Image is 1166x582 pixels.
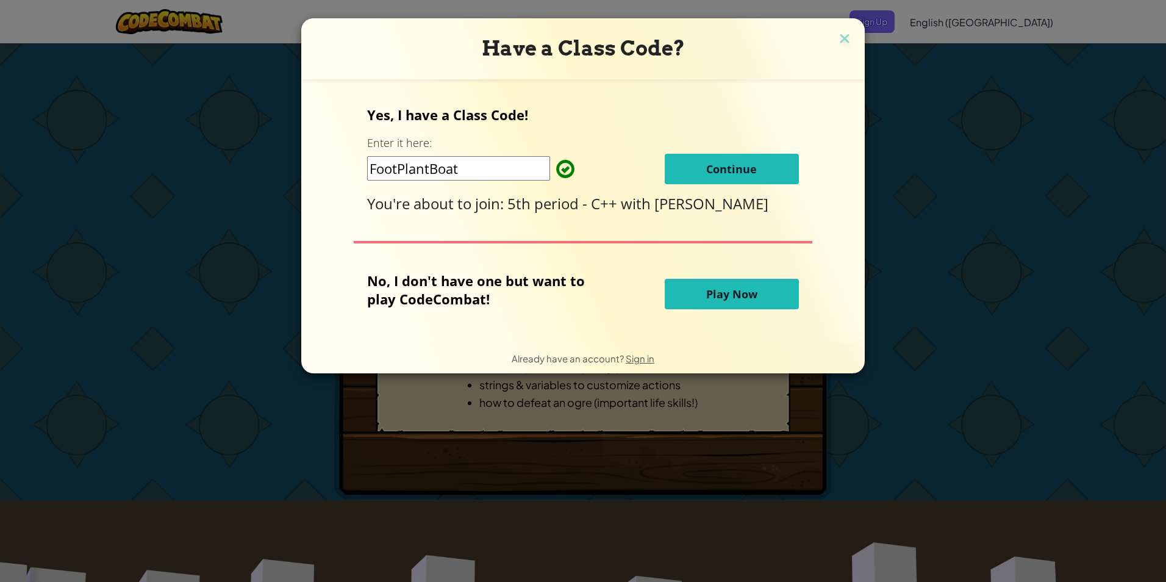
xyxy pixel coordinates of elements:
span: Already have an account? [512,353,626,364]
span: Play Now [706,287,757,301]
a: Sign in [626,353,654,364]
img: close icon [837,31,853,49]
span: [PERSON_NAME] [654,193,768,214]
span: Continue [706,162,757,176]
p: Yes, I have a Class Code! [367,106,798,124]
label: Enter it here: [367,135,432,151]
p: No, I don't have one but want to play CodeCombat! [367,271,603,308]
button: Play Now [665,279,799,309]
span: You're about to join: [367,193,507,214]
span: Have a Class Code? [482,36,685,60]
span: 5th period - C++ [507,193,621,214]
button: Continue [665,154,799,184]
span: with [621,193,654,214]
